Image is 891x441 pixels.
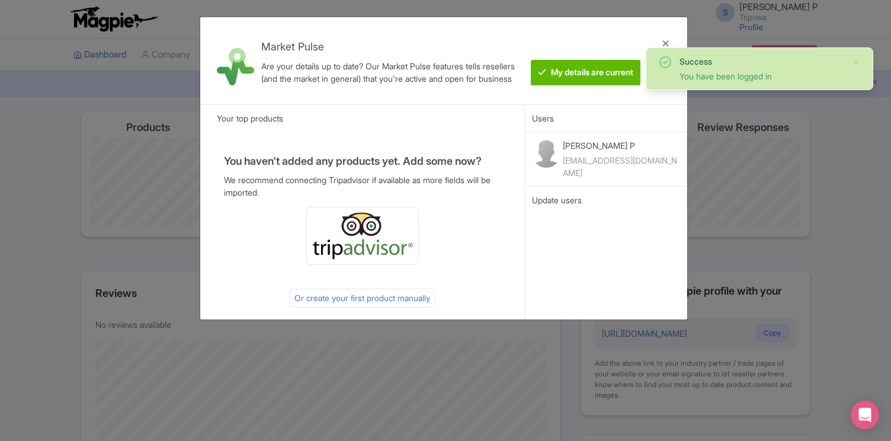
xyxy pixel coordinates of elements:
[532,139,560,168] img: contact-b11cc6e953956a0c50a2f97983291f06.png
[851,401,879,429] div: Open Intercom Messenger
[563,139,680,152] p: [PERSON_NAME] P
[217,48,254,85] img: market_pulse-1-0a5220b3d29e4a0de46fb7534bebe030.svg
[224,155,501,167] h4: You haven't added any products yet. Add some now?
[224,174,501,199] p: We recommend connecting Tripadvisor if available as more fields will be imported.
[851,55,861,69] button: Close
[531,60,640,85] btn: My details are current
[261,41,520,53] h4: Market Pulse
[525,104,687,132] div: Users
[311,212,413,260] img: ta_logo-885a1c64328048f2535e39284ba9d771.png
[261,60,520,85] div: Are your details up to date? Our Market Pulse features tells resellers (and the market in general...
[289,289,435,308] div: Or create your first product manually
[563,154,680,179] div: [EMAIL_ADDRESS][DOMAIN_NAME]
[532,194,680,207] div: Update users
[680,55,842,68] div: Success
[680,70,842,82] div: You have been logged in
[200,104,524,132] div: Your top products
